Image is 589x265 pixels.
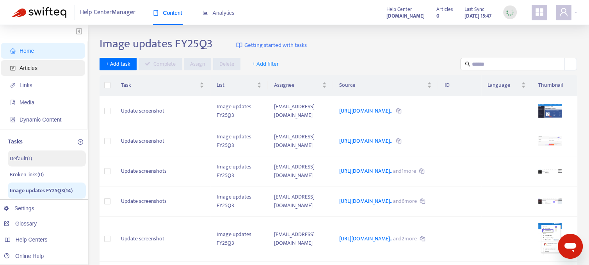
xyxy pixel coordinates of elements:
span: book [153,10,158,16]
span: link [10,82,16,88]
span: Help Centers [16,236,48,243]
span: Language [488,81,520,90]
span: Task [121,81,198,90]
strong: 0 [436,12,440,20]
span: search [465,61,470,67]
a: [URL][DOMAIN_NAME].. [339,234,393,243]
span: and 2 more [393,234,417,243]
button: + Add filter [246,58,285,70]
span: Getting started with tasks [244,41,307,50]
span: Articles [20,65,37,71]
img: Swifteq [12,7,66,18]
span: file-image [10,100,16,105]
span: Media [20,99,34,106]
th: Assignee [268,75,333,96]
span: area-chart [203,10,208,16]
th: List [210,75,268,96]
span: appstore [535,7,544,17]
td: [EMAIL_ADDRESS][DOMAIN_NAME] [268,217,333,262]
img: media-preview [538,223,562,255]
a: [URL][DOMAIN_NAME].. [339,197,393,206]
span: home [10,48,16,54]
img: media-preview [538,169,562,174]
td: [EMAIL_ADDRESS][DOMAIN_NAME] [268,186,333,217]
td: [EMAIL_ADDRESS][DOMAIN_NAME] [268,126,333,156]
th: Task [115,75,210,96]
p: Default ( 1 ) [10,154,32,163]
span: and 1 more [393,167,416,175]
span: Home [20,48,34,54]
span: container [10,117,16,122]
iframe: Button to launch messaging window [558,234,583,259]
span: and 6 more [393,197,417,206]
img: image-link [236,42,242,48]
a: [URL][DOMAIN_NAME].. [339,106,393,115]
th: ID [438,75,481,96]
td: Update screenshot [115,217,210,262]
span: Articles [436,5,453,14]
button: Delete [213,58,240,70]
a: [URL][DOMAIN_NAME].. [339,167,393,175]
td: Update screenshot [115,126,210,156]
td: Update screenshots [115,156,210,186]
th: Thumbnail [532,75,577,96]
td: [EMAIL_ADDRESS][DOMAIN_NAME] [268,156,333,186]
span: Source [339,81,426,90]
td: [EMAIL_ADDRESS][DOMAIN_NAME] [268,96,333,126]
span: Assignee [274,81,320,90]
button: Complete [139,58,182,70]
img: media-preview [538,136,562,146]
td: Update screenshot [115,96,210,126]
span: + Add filter [252,59,279,69]
span: Help Center [386,5,412,14]
td: Image updates FY25Q3 [210,186,268,217]
span: Links [20,82,32,88]
td: Image updates FY25Q3 [210,126,268,156]
td: Image updates FY25Q3 [210,96,268,126]
th: Source [333,75,438,96]
p: Image updates FY25Q3 ( 14 ) [10,186,73,195]
button: + Add task [100,58,137,70]
strong: [DATE] 15:47 [464,12,491,20]
button: Assign [184,58,211,70]
strong: [DOMAIN_NAME] [386,12,425,20]
h2: Image updates FY25Q3 [100,37,213,51]
th: Language [481,75,532,96]
a: Glossary [4,220,37,227]
td: Update screenshots [115,186,210,217]
span: Dynamic Content [20,116,61,123]
a: [DOMAIN_NAME] [386,11,425,20]
a: [URL][DOMAIN_NAME].. [339,136,393,145]
td: Image updates FY25Q3 [210,156,268,186]
a: Online Help [4,253,44,259]
span: Last Sync [464,5,484,14]
span: account-book [10,65,16,71]
p: Tasks [8,137,23,147]
img: media-preview [538,104,562,118]
span: user [559,7,568,17]
span: plus-circle [78,139,83,145]
span: Analytics [203,10,235,16]
span: Help Center Manager [80,5,135,20]
img: media-preview [538,199,562,204]
a: Getting started with tasks [236,37,307,54]
img: sync_loading.0b5143dde30e3a21642e.gif [505,7,515,17]
span: Content [153,10,182,16]
td: Image updates FY25Q3 [210,217,268,262]
span: + Add task [106,60,130,68]
span: List [217,81,255,90]
a: Settings [4,205,34,211]
p: Broken links ( 0 ) [10,170,44,179]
